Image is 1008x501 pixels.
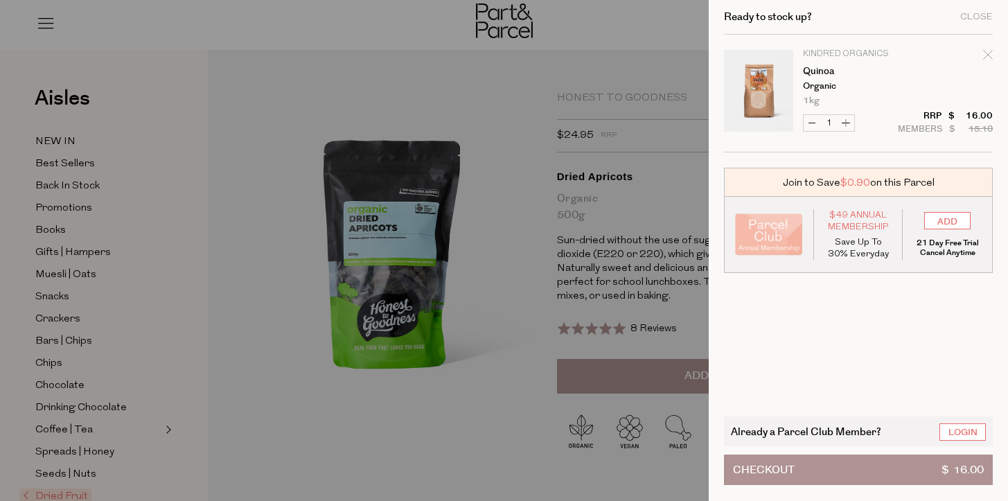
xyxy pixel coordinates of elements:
a: Quinoa [803,67,910,76]
a: Login [939,423,986,441]
div: Close [960,12,993,21]
span: Already a Parcel Club Member? [731,423,881,439]
p: Organic [803,82,910,91]
p: Kindred Organics [803,50,910,58]
span: Checkout [733,455,795,484]
p: Save Up To 30% Everyday [824,236,892,260]
p: 21 Day Free Trial Cancel Anytime [913,238,982,258]
input: QTY Quinoa [820,115,838,131]
h2: Ready to stock up? [724,12,812,22]
input: ADD [924,212,971,229]
span: $ 16.00 [941,455,984,484]
span: $0.90 [840,175,870,190]
div: Remove Quinoa [983,48,993,67]
span: 1kg [803,96,820,105]
div: Join to Save on this Parcel [724,168,993,197]
button: Checkout$ 16.00 [724,455,993,485]
span: $49 Annual Membership [824,209,892,233]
